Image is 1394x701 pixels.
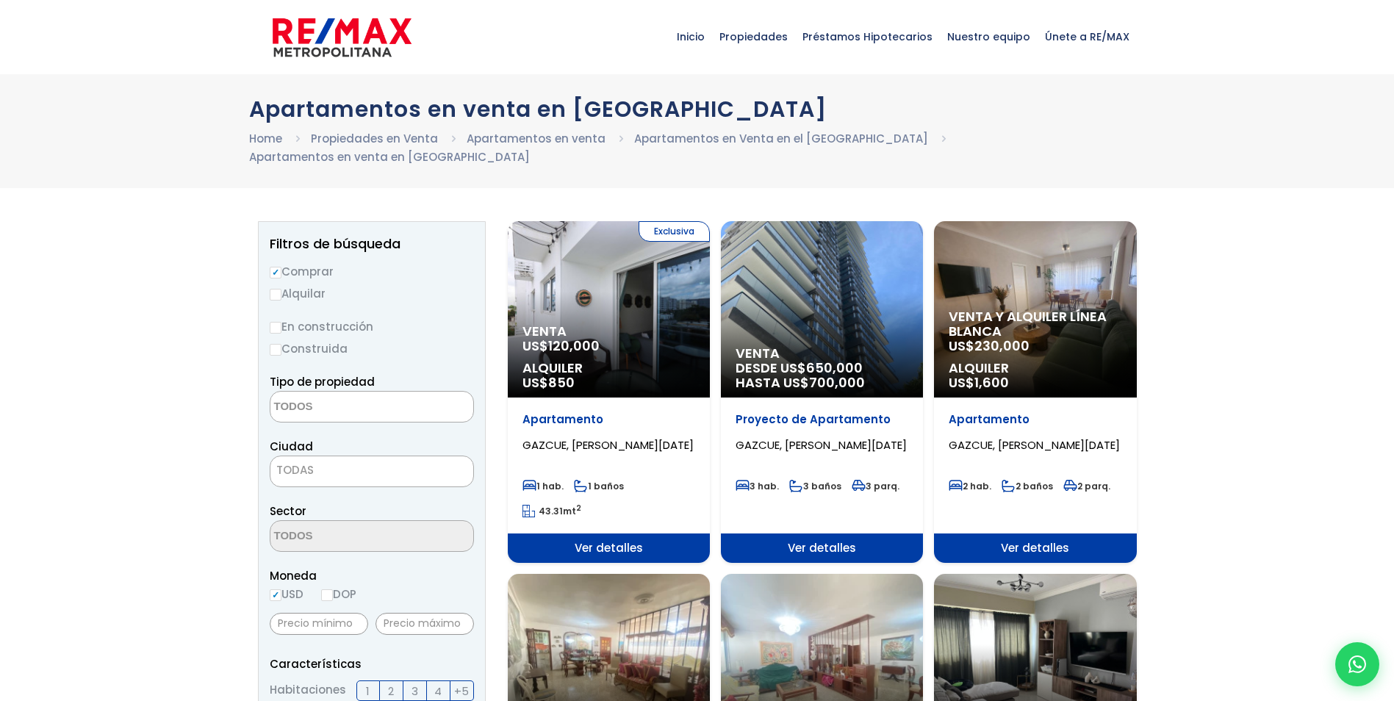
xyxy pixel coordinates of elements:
input: En construcción [270,322,281,334]
span: Tipo de propiedad [270,374,375,389]
span: Alquiler [949,361,1121,375]
a: Apartamentos en venta [467,131,606,146]
span: 3 parq. [852,480,899,492]
li: Apartamentos en venta en [GEOGRAPHIC_DATA] [249,148,530,166]
label: Construida [270,339,474,358]
span: Venta [736,346,908,361]
input: USD [270,589,281,601]
span: 3 hab. [736,480,779,492]
p: Proyecto de Apartamento [736,412,908,427]
span: 2 parq. [1063,480,1110,492]
span: GAZCUE, [PERSON_NAME][DATE] [949,437,1120,453]
span: DESDE US$ [736,361,908,390]
span: Alquiler [522,361,695,375]
input: Alquilar [270,289,281,301]
input: Precio máximo [376,613,474,635]
span: 650,000 [806,359,863,377]
input: Precio mínimo [270,613,368,635]
span: mt [522,505,581,517]
span: TODAS [270,460,473,481]
input: Construida [270,344,281,356]
span: Nuestro equipo [940,15,1038,59]
span: Ver detalles [508,533,710,563]
textarea: Search [270,521,413,553]
p: Apartamento [949,412,1121,427]
a: Home [249,131,282,146]
span: Ver detalles [721,533,923,563]
span: TODAS [276,462,314,478]
p: Características [270,655,474,673]
span: 2 [388,682,394,700]
span: HASTA US$ [736,375,908,390]
span: US$ [522,337,600,355]
span: Únete a RE/MAX [1038,15,1137,59]
span: Habitaciones [270,680,346,701]
span: US$ [949,337,1030,355]
span: 120,000 [548,337,600,355]
span: 1 baños [574,480,624,492]
span: TODAS [270,456,474,487]
span: 1,600 [974,373,1009,392]
span: 2 baños [1002,480,1053,492]
span: US$ [949,373,1009,392]
label: DOP [321,585,356,603]
h1: Apartamentos en venta en [GEOGRAPHIC_DATA] [249,96,1146,122]
span: 1 [366,682,370,700]
span: Propiedades [712,15,795,59]
span: 43.31 [539,505,563,517]
span: Ciudad [270,439,313,454]
span: +5 [454,682,469,700]
input: DOP [321,589,333,601]
sup: 2 [576,503,581,514]
span: GAZCUE, [PERSON_NAME][DATE] [736,437,907,453]
span: US$ [522,373,575,392]
input: Comprar [270,267,281,278]
span: Inicio [669,15,712,59]
span: Préstamos Hipotecarios [795,15,940,59]
span: 850 [548,373,575,392]
p: Apartamento [522,412,695,427]
span: 230,000 [974,337,1030,355]
span: Ver detalles [934,533,1136,563]
span: 700,000 [809,373,865,392]
span: 3 baños [789,480,841,492]
span: 3 [412,682,418,700]
a: Venta y alquiler línea blanca US$230,000 Alquiler US$1,600 Apartamento GAZCUE, [PERSON_NAME][DATE... [934,221,1136,563]
span: 1 hab. [522,480,564,492]
a: Venta DESDE US$650,000 HASTA US$700,000 Proyecto de Apartamento GAZCUE, [PERSON_NAME][DATE] 3 hab... [721,221,923,563]
img: remax-metropolitana-logo [273,15,412,60]
span: Venta y alquiler línea blanca [949,309,1121,339]
span: GAZCUE, [PERSON_NAME][DATE] [522,437,694,453]
span: Venta [522,324,695,339]
a: Exclusiva Venta US$120,000 Alquiler US$850 Apartamento GAZCUE, [PERSON_NAME][DATE] 1 hab. 1 baños... [508,221,710,563]
h2: Filtros de búsqueda [270,237,474,251]
a: Propiedades en Venta [311,131,438,146]
label: Comprar [270,262,474,281]
label: En construcción [270,317,474,336]
span: Moneda [270,567,474,585]
textarea: Search [270,392,413,423]
span: 2 hab. [949,480,991,492]
span: 4 [434,682,442,700]
label: Alquilar [270,284,474,303]
span: Sector [270,503,306,519]
span: Exclusiva [639,221,710,242]
label: USD [270,585,303,603]
a: Apartamentos en Venta en el [GEOGRAPHIC_DATA] [634,131,928,146]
